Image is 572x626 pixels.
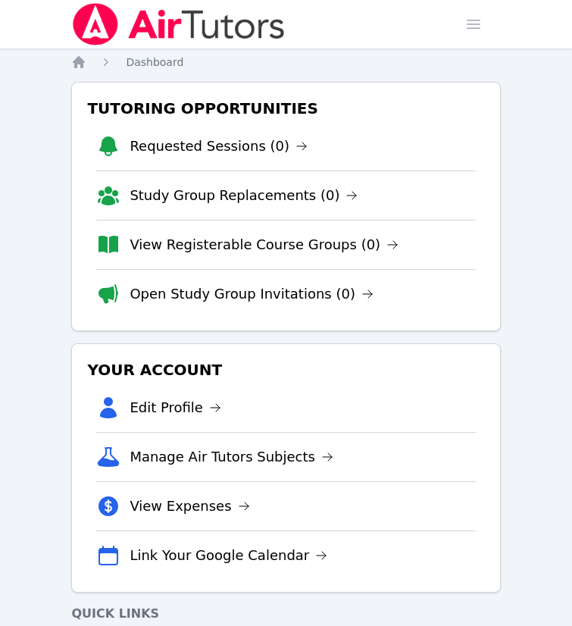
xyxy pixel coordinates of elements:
img: Air Tutors [71,3,286,45]
a: Edit Profile [130,397,221,418]
a: Open Study Group Invitations (0) [130,283,374,305]
h4: Quick Links [71,605,500,623]
a: Manage Air Tutors Subjects [130,446,333,468]
span: Dashboard [126,56,183,68]
nav: Breadcrumb [71,55,500,70]
a: Study Group Replacements (0) [130,185,358,206]
a: Link Your Google Calendar [130,545,327,566]
a: Dashboard [126,55,183,70]
a: Requested Sessions (0) [130,136,308,157]
a: View Expenses [130,496,249,517]
h3: Your Account [84,356,487,383]
h3: Tutoring Opportunities [84,95,487,122]
a: View Registerable Course Groups (0) [130,234,399,255]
